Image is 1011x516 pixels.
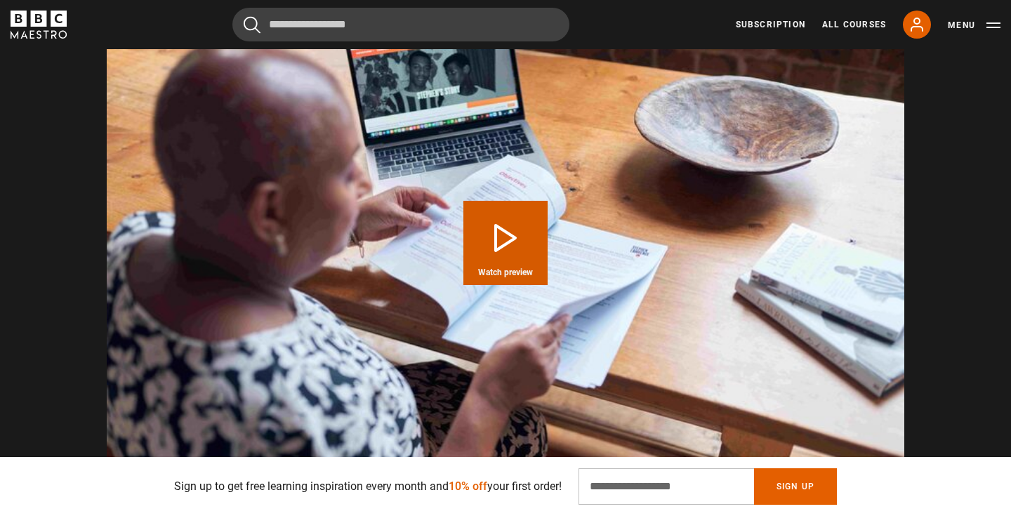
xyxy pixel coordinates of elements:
button: Toggle navigation [948,18,1000,32]
button: Sign Up [754,468,837,505]
button: Submit the search query [244,16,260,34]
video-js: Video Player [107,18,904,467]
input: Search [232,8,569,41]
button: Play Course overview for Finding the Inner Strength with Doreen Lawrence [463,201,548,285]
span: Watch preview [478,268,533,277]
svg: BBC Maestro [11,11,67,39]
a: All Courses [822,18,886,31]
p: Sign up to get free learning inspiration every month and your first order! [174,478,562,495]
span: 10% off [449,479,487,493]
a: Subscription [736,18,805,31]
